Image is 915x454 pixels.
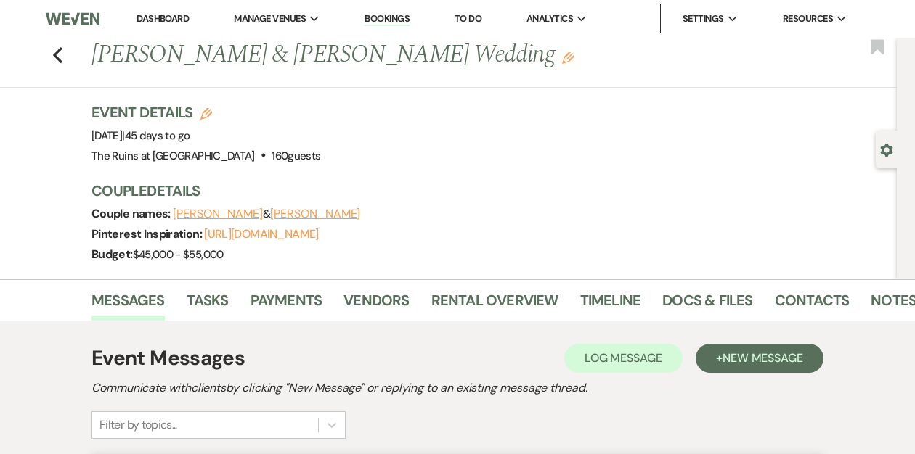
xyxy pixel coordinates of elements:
[91,226,204,242] span: Pinterest Inspiration:
[696,344,823,373] button: +New Message
[683,12,724,26] span: Settings
[173,208,263,220] button: [PERSON_NAME]
[585,350,662,366] span: Log Message
[125,128,190,143] span: 45 days to go
[234,12,306,26] span: Manage Venues
[137,12,189,25] a: Dashboard
[99,416,177,434] div: Filter by topics...
[455,12,481,25] a: To Do
[91,343,245,373] h1: Event Messages
[775,289,850,321] a: Contacts
[564,344,683,373] button: Log Message
[723,350,803,366] span: New Message
[173,207,360,221] span: &
[270,208,360,220] button: [PERSON_NAME]
[187,289,229,321] a: Tasks
[91,102,320,123] h3: Event Details
[91,379,823,397] h2: Communicate with clients by clicking "New Message" or replying to an existing message thread.
[431,289,558,321] a: Rental Overview
[91,206,173,221] span: Couple names:
[91,38,730,73] h1: [PERSON_NAME] & [PERSON_NAME] Wedding
[880,142,893,156] button: Open lead details
[91,247,133,262] span: Budget:
[204,226,318,242] a: [URL][DOMAIN_NAME]
[580,289,641,321] a: Timeline
[91,289,165,321] a: Messages
[365,12,410,26] a: Bookings
[783,12,833,26] span: Resources
[662,289,752,321] a: Docs & Files
[91,149,255,163] span: The Ruins at [GEOGRAPHIC_DATA]
[272,149,320,163] span: 160 guests
[133,247,224,262] span: $45,000 - $55,000
[122,128,190,143] span: |
[46,4,99,34] img: Weven Logo
[526,12,573,26] span: Analytics
[343,289,409,321] a: Vendors
[562,51,574,64] button: Edit
[91,181,882,201] h3: Couple Details
[91,128,190,143] span: [DATE]
[251,289,322,321] a: Payments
